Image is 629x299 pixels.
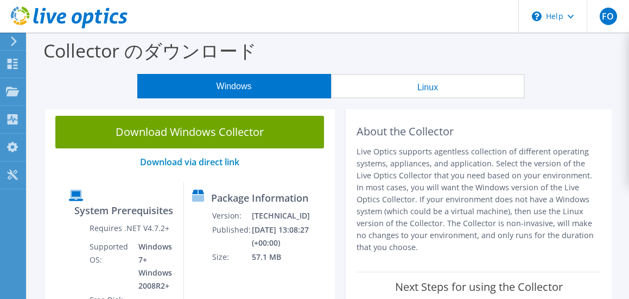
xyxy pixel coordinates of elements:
[251,250,330,264] td: 57.1 MB
[395,281,563,294] label: Next Steps for using the Collector
[89,240,130,293] td: Supported OS:
[212,223,251,250] td: Published:
[331,74,525,98] button: Linux
[357,125,601,138] h2: About the Collector
[55,116,324,148] a: Download Windows Collector
[74,205,173,216] label: System Prerequisites
[140,156,239,168] a: Download via direct link
[251,223,330,250] td: [DATE] 13:08:27 (+00:00)
[532,11,542,21] svg: \n
[212,209,251,223] td: Version:
[211,192,308,203] label: Package Information
[90,223,169,234] label: Requires .NET V4.7.2+
[43,38,257,63] label: Collector のダウンロード
[357,146,601,253] p: Live Optics supports agentless collection of different operating systems, appliances, and applica...
[212,250,251,264] td: Size:
[137,74,331,98] button: Windows
[600,8,617,25] span: FO
[130,240,175,293] td: Windows 7+ Windows 2008R2+
[251,209,330,223] td: [TECHNICAL_ID]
